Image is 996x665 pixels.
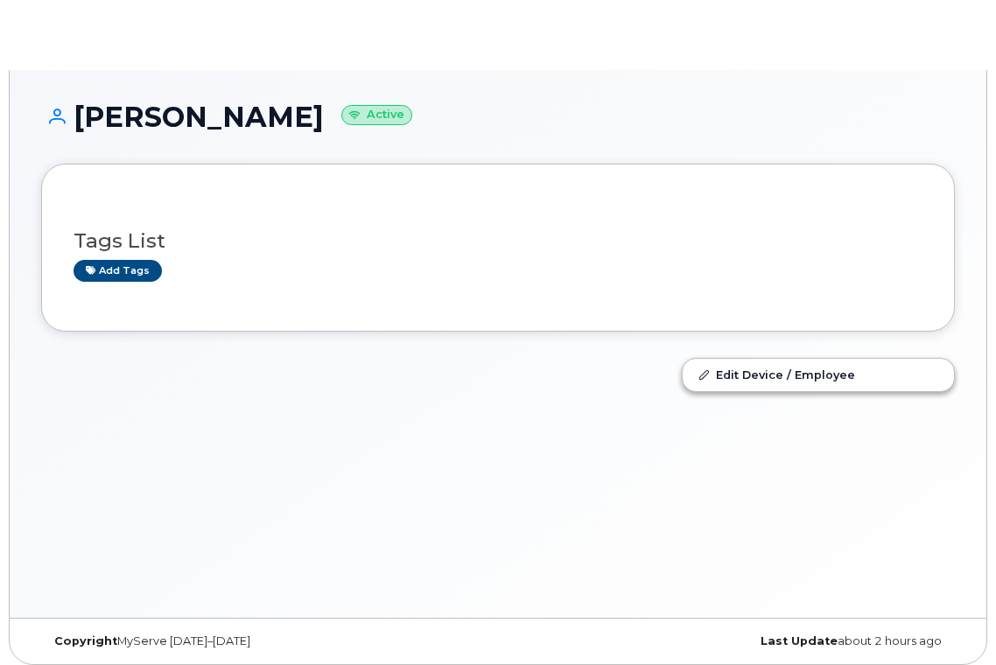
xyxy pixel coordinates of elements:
[498,634,955,648] div: about 2 hours ago
[74,230,922,252] h3: Tags List
[74,260,162,282] a: Add tags
[54,634,117,647] strong: Copyright
[41,101,955,132] h1: [PERSON_NAME]
[683,359,954,390] a: Edit Device / Employee
[41,634,498,648] div: MyServe [DATE]–[DATE]
[341,105,412,125] small: Active
[761,634,838,647] strong: Last Update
